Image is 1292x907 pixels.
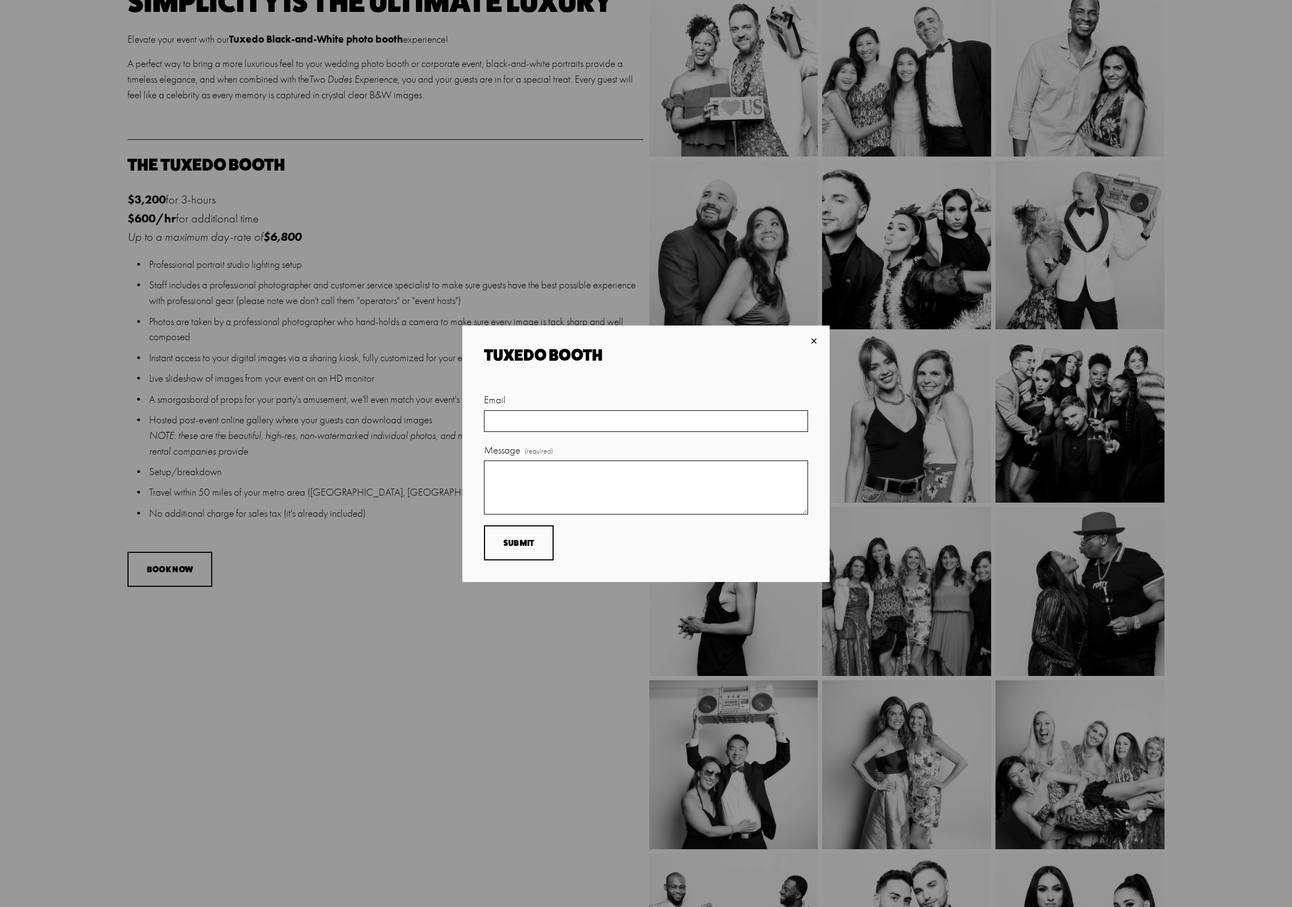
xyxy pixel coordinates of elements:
span: Submit [503,538,535,548]
span: Message [484,443,520,458]
div: Close [808,335,820,347]
button: SubmitSubmit [484,525,554,560]
span: Email [484,392,506,408]
span: (required) [524,445,553,457]
div: Tuxedo Booth [484,347,796,363]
